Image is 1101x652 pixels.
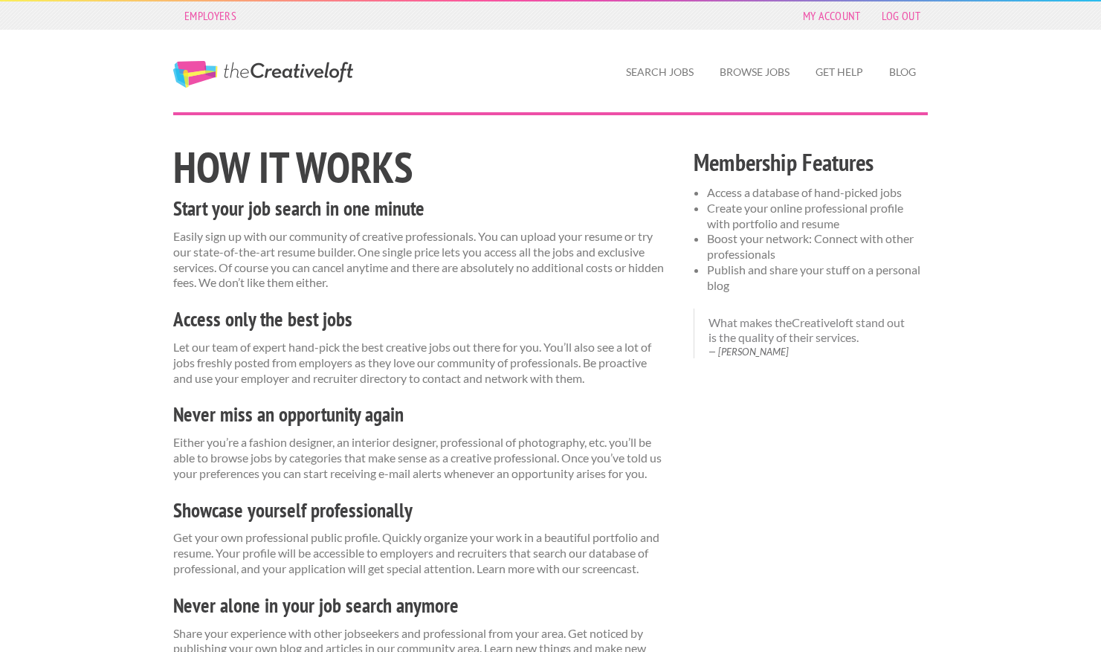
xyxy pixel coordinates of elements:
span: Boost your network: Connect with other professionals [707,231,914,261]
span: Access a database of hand-picked jobs [707,185,902,199]
a: Browse Jobs [708,55,801,89]
h3: Access only the best jobs [173,306,668,334]
a: Employers [177,5,244,26]
p: Let our team of expert hand-pick the best creative jobs out there for you. You’ll also see a lot ... [173,340,668,386]
a: The Creative Loft [173,61,353,88]
h3: Showcase yourself professionally [173,497,668,525]
a: Log Out [874,5,928,26]
a: Search Jobs [614,55,706,89]
cite: [PERSON_NAME] [708,346,913,358]
blockquote: What makes theCreativeloft stand out is the quality of their services. [694,309,928,358]
p: Get your own professional public profile. Quickly organize your work in a beautiful portfolio and... [173,530,668,576]
p: Easily sign up with our community of creative professionals. You can upload your resume or try ou... [173,229,668,291]
h3: Never alone in your job search anymore [173,592,668,620]
span: Publish and share your stuff on a personal blog [707,262,920,292]
h3: Never miss an opportunity again [173,401,668,429]
h1: How it works [173,146,668,189]
h3: Start your job search in one minute [173,195,668,223]
a: Blog [877,55,928,89]
h2: Membership Features [694,146,928,179]
a: My Account [795,5,868,26]
a: Get Help [804,55,875,89]
span: Create your online professional profile with portfolio and resume [707,201,903,230]
p: Either you’re a fashion designer, an interior designer, professional of photography, etc. you’ll ... [173,435,668,481]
